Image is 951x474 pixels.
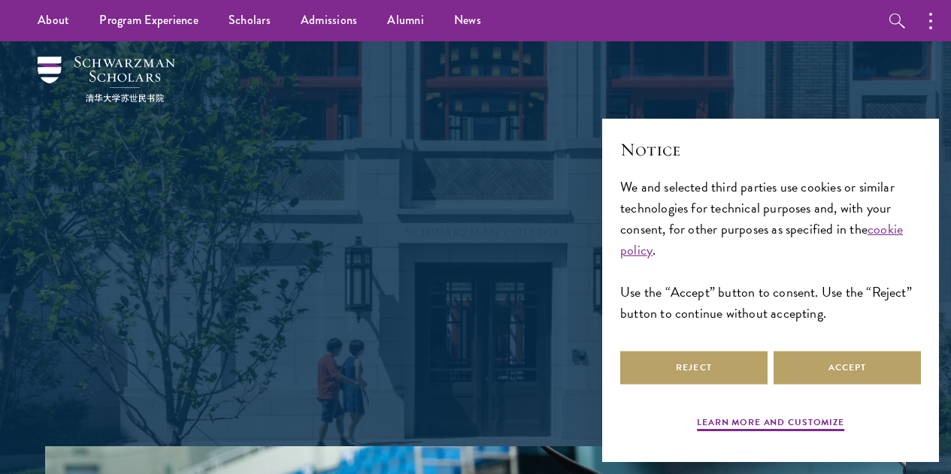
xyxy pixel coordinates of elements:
[620,219,903,260] a: cookie policy
[774,351,921,385] button: Accept
[620,351,768,385] button: Reject
[38,56,175,102] img: Schwarzman Scholars
[620,137,921,162] h2: Notice
[620,177,921,325] div: We and selected third parties use cookies or similar technologies for technical purposes and, wit...
[697,415,844,433] button: Learn more and customize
